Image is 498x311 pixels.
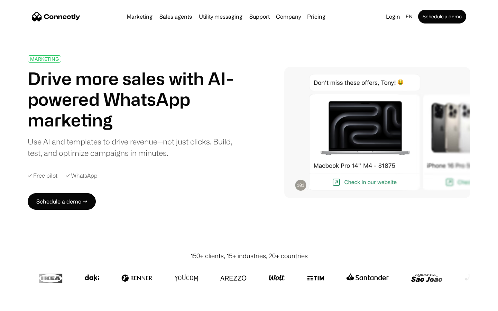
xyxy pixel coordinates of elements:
[418,10,466,23] a: Schedule a demo
[157,14,195,19] a: Sales agents
[247,14,273,19] a: Support
[304,14,328,19] a: Pricing
[191,251,308,261] div: 150+ clients, 15+ industries, 20+ countries
[28,172,57,179] div: ✓ Free pilot
[28,193,96,210] a: Schedule a demo →
[28,68,241,130] h1: Drive more sales with AI-powered WhatsApp marketing
[124,14,155,19] a: Marketing
[383,12,403,21] a: Login
[7,298,41,309] aside: Language selected: English
[406,12,413,21] div: en
[276,12,301,21] div: Company
[196,14,245,19] a: Utility messaging
[30,56,59,62] div: MARKETING
[14,299,41,309] ul: Language list
[66,172,98,179] div: ✓ WhatsApp
[28,136,241,159] div: Use AI and templates to drive revenue—not just clicks. Build, test, and optimize campaigns in min...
